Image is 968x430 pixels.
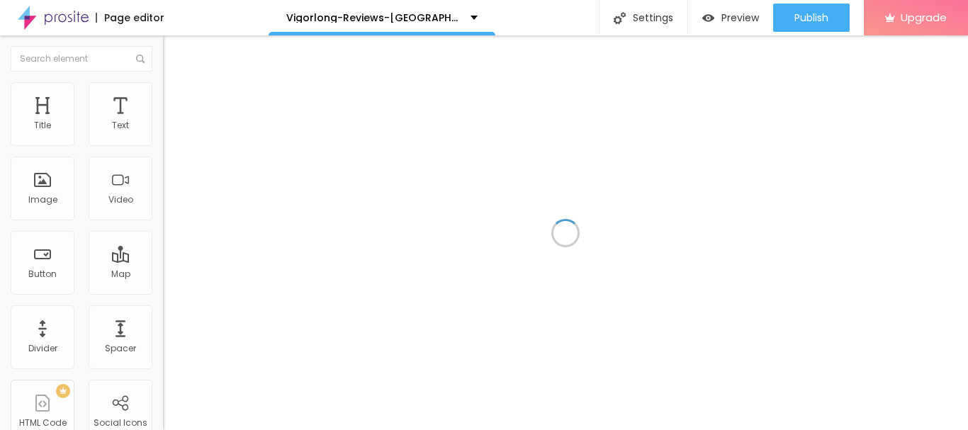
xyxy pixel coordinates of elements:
div: HTML Code [19,418,67,428]
div: Video [108,195,133,205]
p: Vigorlong-Reviews-[GEOGRAPHIC_DATA] [286,13,460,23]
span: Publish [794,12,828,23]
div: Title [34,120,51,130]
input: Search element [11,46,152,72]
div: Map [111,269,130,279]
span: Upgrade [901,11,947,23]
button: Preview [688,4,773,32]
div: Text [112,120,129,130]
div: Spacer [105,344,136,353]
img: view-1.svg [702,12,714,24]
span: Preview [721,12,759,23]
img: Icone [614,12,626,24]
div: Social Icons [94,418,147,428]
button: Publish [773,4,850,32]
div: Image [28,195,57,205]
div: Divider [28,344,57,353]
img: Icone [136,55,145,63]
div: Button [28,269,57,279]
div: Page editor [96,13,164,23]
